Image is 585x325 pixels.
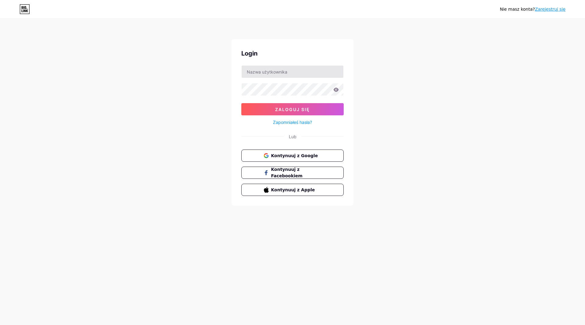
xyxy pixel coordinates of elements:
[500,7,535,12] font: Nie masz konta?
[271,187,315,192] font: Kontynuuj z Apple
[241,167,344,179] button: Kontynuuj z Facebookiem
[275,107,310,112] font: Zaloguj się
[241,150,344,162] button: Kontynuuj z Google
[271,153,318,158] font: Kontynuuj z Google
[535,7,565,12] a: Zarejestruj się
[289,134,296,139] font: Lub
[241,103,344,115] button: Zaloguj się
[241,50,257,57] font: Login
[241,184,344,196] button: Kontynuuj z Apple
[242,66,343,78] input: Nazwa użytkownika
[273,119,312,125] a: Zapomniałeś hasła?
[271,167,303,178] font: Kontynuuj z Facebookiem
